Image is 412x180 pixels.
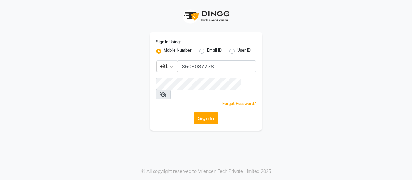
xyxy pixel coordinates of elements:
[222,101,256,106] a: Forgot Password?
[207,47,222,55] label: Email ID
[237,47,251,55] label: User ID
[178,60,256,72] input: Username
[156,39,181,45] label: Sign In Using:
[180,6,232,25] img: logo1.svg
[156,78,241,90] input: Username
[194,112,218,124] button: Sign In
[164,47,192,55] label: Mobile Number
